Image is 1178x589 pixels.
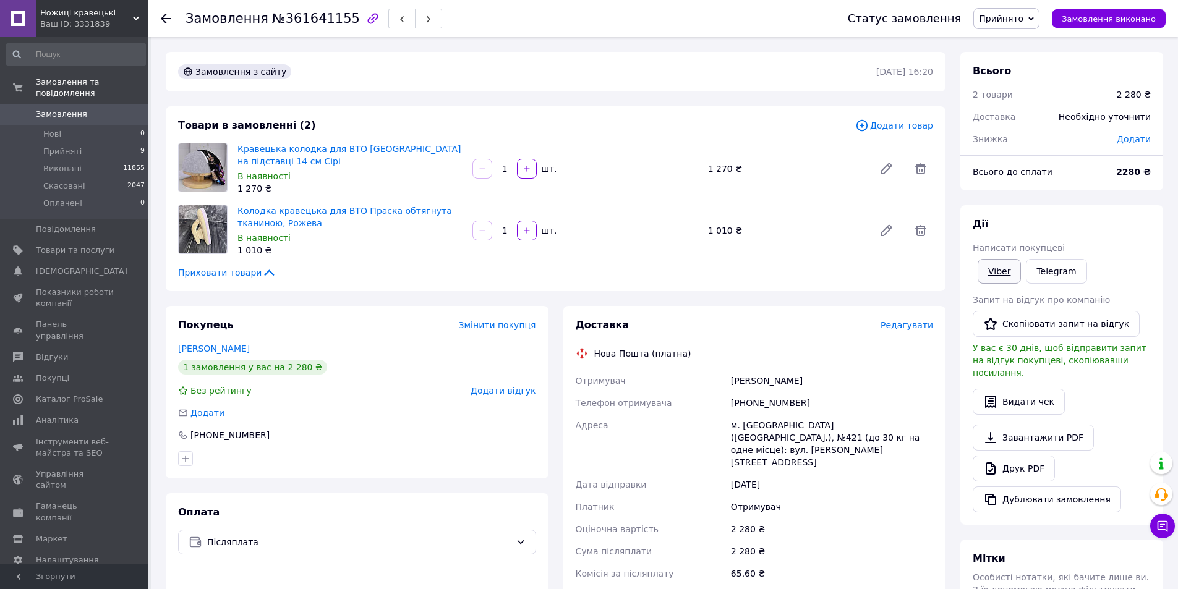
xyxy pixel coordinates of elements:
[1026,259,1086,284] a: Telegram
[178,319,234,331] span: Покупець
[978,259,1021,284] a: Viber
[140,146,145,157] span: 9
[40,19,148,30] div: Ваш ID: 3331839
[1052,9,1166,28] button: Замовлення виконано
[576,546,652,556] span: Сума післяплати
[178,64,291,79] div: Замовлення з сайту
[36,266,127,277] span: [DEMOGRAPHIC_DATA]
[179,205,227,253] img: Колодка кравецька для ВТО Праска обтягнута тканиною, Рожева
[848,12,962,25] div: Статус замовлення
[728,473,936,496] div: [DATE]
[43,198,82,209] span: Оплачені
[728,562,936,585] div: 65.60 ₴
[973,295,1110,305] span: Запит на відгук про компанію
[36,373,69,384] span: Покупці
[973,553,1005,564] span: Мітки
[591,347,694,360] div: Нова Пошта (платна)
[973,486,1121,512] button: Дублювати замовлення
[459,320,536,330] span: Змінити покупця
[237,144,461,166] a: Кравецька колодка для ВТО [GEOGRAPHIC_DATA] на підставці 14 см Сірі
[36,436,114,459] span: Інструменти веб-майстра та SEO
[36,77,148,99] span: Замовлення та повідомлення
[237,182,463,195] div: 1 270 ₴
[1116,167,1151,177] b: 2280 ₴
[874,218,898,243] a: Редагувати
[36,109,87,120] span: Замовлення
[36,287,114,309] span: Показники роботи компанії
[973,425,1094,451] a: Завантажити PDF
[178,360,327,375] div: 1 замовлення у вас на 2 280 ₴
[728,518,936,540] div: 2 280 ₴
[36,394,103,405] span: Каталог ProSale
[855,119,933,132] span: Додати товар
[190,408,224,418] span: Додати
[272,11,360,26] span: №361641155
[190,386,252,396] span: Без рейтингу
[140,129,145,140] span: 0
[973,218,988,230] span: Дії
[538,224,558,237] div: шт.
[1150,514,1175,538] button: Чат з покупцем
[43,146,82,157] span: Прийняті
[576,502,615,512] span: Платник
[36,554,99,566] span: Налаштування
[979,14,1023,23] span: Прийнято
[973,65,1011,77] span: Всього
[40,7,133,19] span: Ножиці кравецькі
[973,167,1052,177] span: Всього до сплати
[43,163,82,174] span: Виконані
[36,415,79,426] span: Аналітика
[728,414,936,473] div: м. [GEOGRAPHIC_DATA] ([GEOGRAPHIC_DATA].), №421 (до 30 кг на одне місце): вул. [PERSON_NAME][STRE...
[178,344,250,354] a: [PERSON_NAME]
[207,535,511,549] span: Післяплата
[43,180,85,192] span: Скасовані
[1117,134,1151,144] span: Додати
[576,524,659,534] span: Оціночна вартість
[237,233,291,243] span: В наявності
[973,243,1065,253] span: Написати покупцеві
[178,506,220,518] span: Оплата
[973,456,1055,481] a: Друк PDF
[728,392,936,414] div: [PHONE_NUMBER]
[576,420,608,430] span: Адреса
[576,480,647,489] span: Дата відправки
[189,429,271,441] div: [PHONE_NUMBER]
[1062,14,1156,23] span: Замовлення виконано
[127,180,145,192] span: 2047
[728,370,936,392] div: [PERSON_NAME]
[881,320,933,330] span: Редагувати
[140,198,145,209] span: 0
[36,468,114,491] span: Управління сайтом
[237,206,452,228] a: Колодка кравецька для ВТО Праска обтягнута тканиною, Рожева
[973,389,1065,415] button: Видати чек
[36,224,96,235] span: Повідомлення
[973,311,1140,337] button: Скопіювати запит на відгук
[538,163,558,175] div: шт.
[471,386,536,396] span: Додати відгук
[36,533,67,545] span: Маркет
[908,156,933,181] span: Видалити
[973,343,1146,378] span: У вас є 30 днів, щоб відправити запит на відгук покупцеві, скопіювавши посилання.
[576,569,674,578] span: Комісія за післяплату
[973,134,1008,144] span: Знижка
[36,319,114,341] span: Панель управління
[874,156,898,181] a: Редагувати
[703,160,869,177] div: 1 270 ₴
[237,171,291,181] span: В наявності
[178,266,276,279] span: Приховати товари
[1117,88,1151,101] div: 2 280 ₴
[6,43,146,66] input: Пошук
[36,501,114,523] span: Гаманець компанії
[576,319,630,331] span: Доставка
[973,90,1013,100] span: 2 товари
[1051,103,1158,130] div: Необхідно уточнити
[161,12,171,25] div: Повернутися назад
[728,540,936,562] div: 2 280 ₴
[178,119,316,131] span: Товари в замовленні (2)
[179,143,227,192] img: Кравецька колодка для ВТО Груди на підставці 14 см Сірі
[576,376,626,386] span: Отримувач
[36,245,114,256] span: Товари та послуги
[186,11,268,26] span: Замовлення
[908,218,933,243] span: Видалити
[123,163,145,174] span: 11855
